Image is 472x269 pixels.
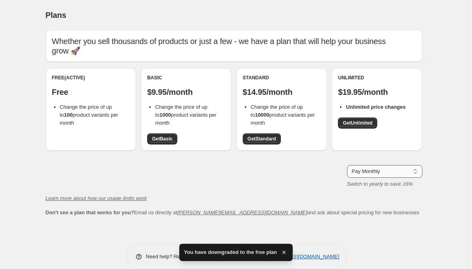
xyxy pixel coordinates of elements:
a: GetUnlimited [338,117,377,129]
span: Plans [46,11,66,19]
b: 10000 [255,112,269,118]
b: Don't see a plan that works for you? [46,209,134,215]
span: Change the price of up to product variants per month [155,104,217,126]
p: Whether you sell thousands of products or just a few - we have a plan that will help your busines... [52,37,416,56]
span: Get Standard [248,136,276,142]
b: Unlimited price changes [346,104,405,110]
span: Get Basic [152,136,173,142]
span: Email us directly at and ask about special pricing for new businesses [46,209,419,215]
span: Need help? Read the [146,254,196,259]
p: Free [52,87,130,97]
b: 100 [64,112,73,118]
p: $9.95/month [147,87,225,97]
span: Change the price of up to product variants per month [60,104,118,126]
a: GetBasic [147,133,177,144]
div: Free (Active) [52,75,130,81]
span: Get Unlimited [343,120,372,126]
span: You have downgraded to the free plan [184,248,277,256]
a: [PERSON_NAME][EMAIL_ADDRESS][DOMAIN_NAME] [177,209,307,215]
p: $14.95/month [243,87,320,97]
a: Learn more about how our usage limits work [46,195,147,201]
div: Unlimited [338,75,416,81]
p: $19.95/month [338,87,416,97]
a: GetStandard [243,133,281,144]
span: Change the price of up to product variants per month [251,104,315,126]
div: Basic [147,75,225,81]
div: Standard [243,75,320,81]
b: 1000 [159,112,171,118]
a: [EMAIL_ADDRESS][DOMAIN_NAME] [252,254,339,259]
i: Switch to yearly to save 16% [347,181,413,187]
